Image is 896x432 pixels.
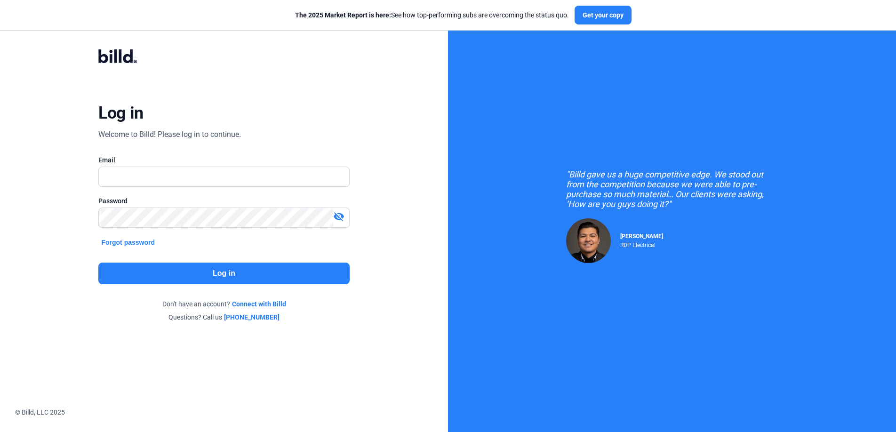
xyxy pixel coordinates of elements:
span: The 2025 Market Report is here: [295,11,391,19]
div: Welcome to Billd! Please log in to continue. [98,129,241,140]
div: Questions? Call us [98,312,349,322]
img: Raul Pacheco [566,218,611,263]
div: See how top-performing subs are overcoming the status quo. [295,10,569,20]
mat-icon: visibility_off [333,211,344,222]
button: Get your copy [575,6,632,24]
div: Email [98,155,349,165]
div: RDP Electrical [620,240,663,248]
div: Don't have an account? [98,299,349,309]
div: "Billd gave us a huge competitive edge. We stood out from the competition because we were able to... [566,169,778,209]
div: Log in [98,103,143,123]
a: [PHONE_NUMBER] [224,312,280,322]
a: Connect with Billd [232,299,286,309]
button: Forgot password [98,237,158,248]
button: Log in [98,263,349,284]
span: [PERSON_NAME] [620,233,663,240]
div: Password [98,196,349,206]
